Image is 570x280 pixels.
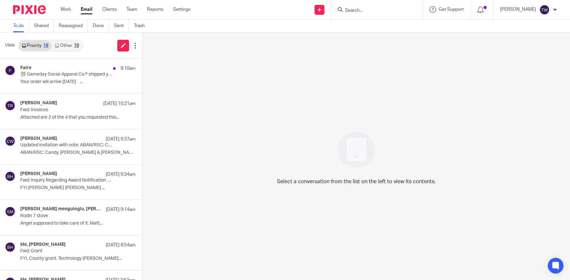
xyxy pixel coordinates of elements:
[74,43,79,48] div: 10
[106,242,136,248] p: [DATE] 8:54am
[20,115,136,120] p: Attached are 2 of the 4 that you requested this...
[34,20,54,32] a: Shared
[20,65,31,71] h4: Faire
[20,100,57,106] h4: [PERSON_NAME]
[5,171,15,182] img: svg%3E
[5,136,15,146] img: svg%3E
[13,20,29,32] a: To do
[20,107,113,113] p: Fwd: Invoices
[20,136,57,141] h4: [PERSON_NAME]
[19,40,52,51] a: Priority16
[539,5,550,15] img: svg%3E
[106,136,136,142] p: [DATE] 9:37am
[126,6,137,13] a: Team
[334,127,379,172] img: image
[344,8,403,14] input: Search
[43,43,48,48] div: 16
[20,72,113,77] p: 🎊 Gameday Social Apparel Co.® shipped your order!
[60,6,71,13] a: Work
[13,5,46,14] img: Pixie
[20,242,66,247] h4: Me, [PERSON_NAME]
[20,185,136,191] p: FYI [PERSON_NAME] [PERSON_NAME] ...
[147,6,163,13] a: Reports
[5,100,15,111] img: svg%3E
[277,178,436,185] p: Select a conversation from the list on the left to view its contents.
[20,142,113,148] p: Updated invitation with note: ABAN/RSC: Candy, [PERSON_NAME] & [PERSON_NAME] @ [DATE] 2pm - 3:20p...
[93,20,109,32] a: Done
[20,206,103,212] h4: [PERSON_NAME] menguloglu, [PERSON_NAME]
[20,79,136,85] p: Your order will arrive [DATE]͏‌ ͏‌ ͏‌ ͏‌ ͏‌...
[81,6,92,13] a: Email
[20,221,136,226] p: Angel supposed to take care of it. Matt...
[20,213,113,219] p: Rodin 7 stove
[173,6,190,13] a: Settings
[103,100,136,107] p: [DATE] 10:21am
[20,150,136,155] p: ABAN/RSC: Candy, [PERSON_NAME] & [PERSON_NAME] You have...
[20,248,113,254] p: Fwd: Grant
[52,40,82,51] a: Other10
[106,206,136,213] p: [DATE] 9:14am
[5,42,15,49] span: View
[102,6,117,13] a: Clients
[5,206,15,217] img: svg%3E
[121,65,136,72] p: 9:10am
[439,7,464,12] span: Get Support
[500,6,536,13] p: [PERSON_NAME]
[114,20,129,32] a: Sent
[20,171,57,177] h4: [PERSON_NAME]
[20,256,136,261] p: FYI. County grant. Technology [PERSON_NAME]...
[5,242,15,252] img: svg%3E
[5,65,15,76] img: svg%3E
[134,20,150,32] a: Trash
[20,178,113,183] p: Fwd: Inquiry Regarding Award Notification and Fund Availability
[106,171,136,178] p: [DATE] 9:34am
[59,20,88,32] a: Reassigned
